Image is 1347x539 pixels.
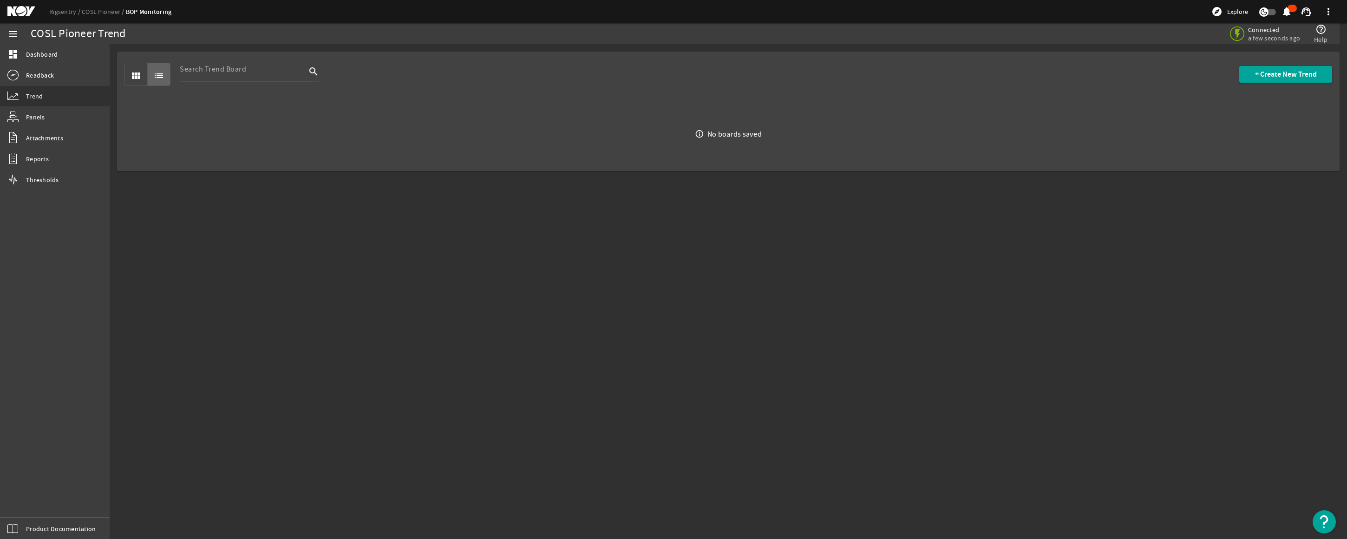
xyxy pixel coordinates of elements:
button: Explore [1208,4,1252,19]
mat-icon: notifications [1281,6,1292,17]
mat-icon: explore [1211,6,1223,17]
mat-icon: list [153,70,164,81]
span: Connected [1248,26,1300,34]
mat-icon: help_outline [1315,24,1327,35]
span: + Create New Trend [1255,70,1317,79]
a: Rigsentry [49,7,82,16]
mat-icon: menu [7,28,19,39]
span: Thresholds [26,175,59,184]
button: Open Resource Center [1313,510,1336,533]
mat-icon: support_agent [1301,6,1312,17]
span: Panels [26,112,45,122]
span: Explore [1227,7,1248,16]
button: more_vert [1317,0,1340,23]
span: a few seconds ago [1248,34,1300,42]
span: Reports [26,154,49,164]
div: COSL Pioneer Trend [31,29,126,39]
span: Readback [26,71,54,80]
i: info_outline [695,130,704,139]
span: Help [1314,35,1327,44]
div: No boards saved [707,130,762,139]
span: Dashboard [26,50,58,59]
a: COSL Pioneer [82,7,126,16]
span: Trend [26,92,43,101]
a: BOP Monitoring [126,7,172,16]
span: Attachments [26,133,63,143]
i: search [308,66,319,77]
mat-icon: view_module [131,70,142,81]
span: Product Documentation [26,524,96,533]
button: + Create New Trend [1239,66,1332,83]
input: Search Trend Board [180,64,306,75]
mat-icon: dashboard [7,49,19,60]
